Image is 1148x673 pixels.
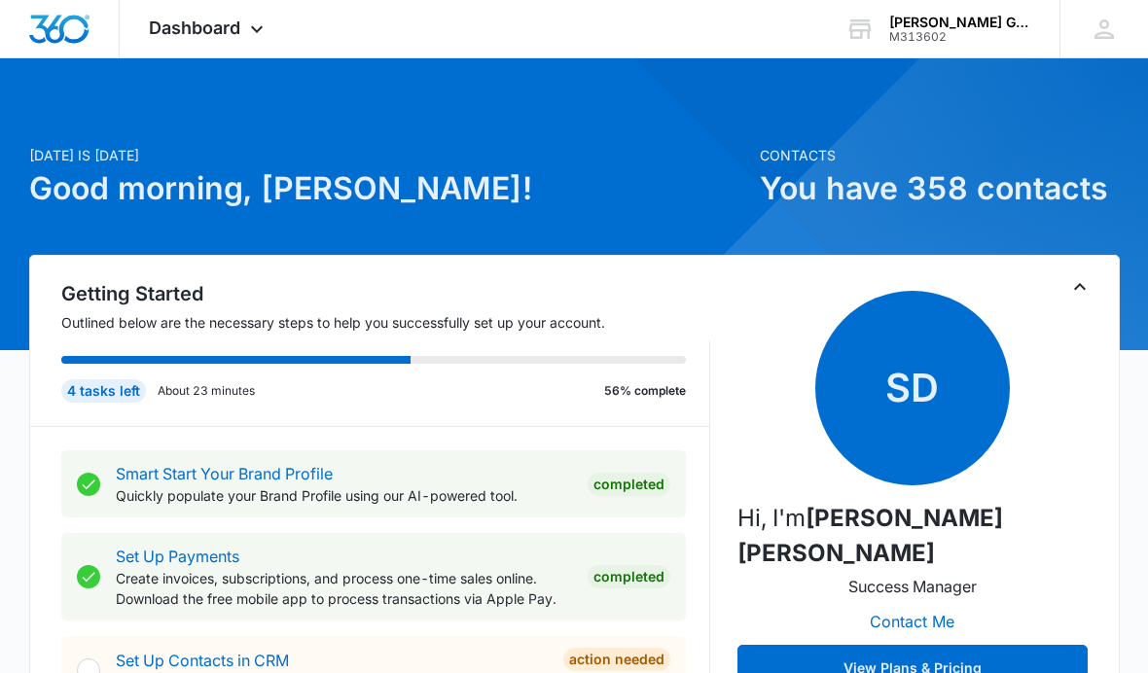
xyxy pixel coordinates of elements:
[850,598,974,645] button: Contact Me
[29,165,748,212] h1: Good morning, [PERSON_NAME]!
[61,279,710,308] h2: Getting Started
[29,145,748,165] p: [DATE] is [DATE]
[737,504,1003,567] strong: [PERSON_NAME] [PERSON_NAME]
[848,575,977,598] p: Success Manager
[61,312,710,333] p: Outlined below are the necessary steps to help you successfully set up your account.
[116,485,572,506] p: Quickly populate your Brand Profile using our AI-powered tool.
[116,568,572,609] p: Create invoices, subscriptions, and process one-time sales online. Download the free mobile app t...
[61,379,146,403] div: 4 tasks left
[760,165,1120,212] h1: You have 358 contacts
[815,291,1010,485] span: SD
[604,382,686,400] p: 56% complete
[116,547,239,566] a: Set Up Payments
[158,382,255,400] p: About 23 minutes
[889,15,1031,30] div: account name
[149,18,240,38] span: Dashboard
[116,464,333,483] a: Smart Start Your Brand Profile
[588,473,670,496] div: Completed
[737,501,1088,571] p: Hi, I'm
[889,30,1031,44] div: account id
[760,145,1120,165] p: Contacts
[588,565,670,588] div: Completed
[116,651,289,670] a: Set Up Contacts in CRM
[563,648,670,671] div: Action Needed
[1068,275,1092,299] button: Toggle Collapse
